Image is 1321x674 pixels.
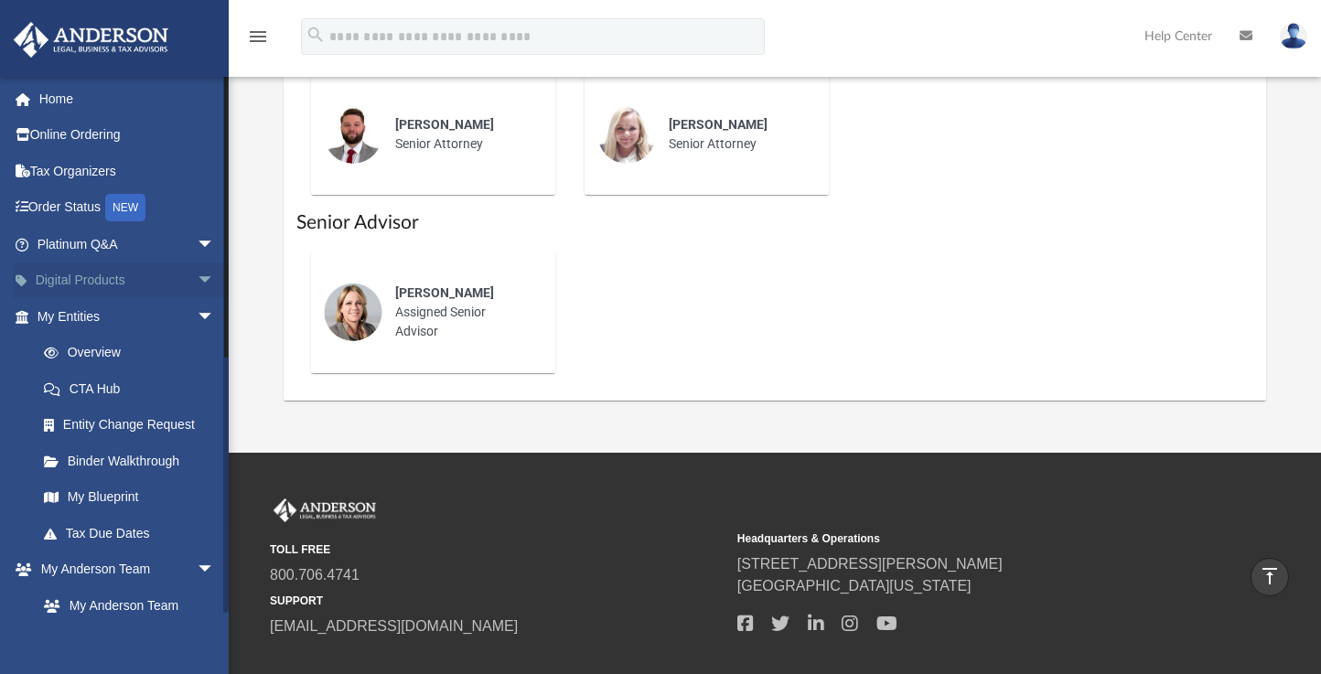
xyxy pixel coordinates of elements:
a: Entity Change Request [26,407,242,444]
a: Online Ordering [13,117,242,154]
a: My Anderson Team [26,587,224,624]
span: arrow_drop_down [197,262,233,300]
a: [GEOGRAPHIC_DATA][US_STATE] [737,578,972,594]
a: Tax Organizers [13,153,242,189]
small: SUPPORT [270,593,725,609]
a: Tax Due Dates [26,515,242,551]
i: menu [247,26,269,48]
span: [PERSON_NAME] [395,285,494,300]
div: NEW [105,194,145,221]
span: [PERSON_NAME] [669,117,768,132]
div: Assigned Senior Advisor [382,271,542,354]
small: Headquarters & Operations [737,530,1192,547]
a: Home [13,80,242,117]
span: arrow_drop_down [197,226,233,263]
a: [EMAIL_ADDRESS][DOMAIN_NAME] [270,618,518,634]
a: My Blueprint [26,479,233,516]
img: User Pic [1280,23,1307,49]
img: thumbnail [324,283,382,341]
a: [STREET_ADDRESS][PERSON_NAME] [737,556,1003,572]
span: arrow_drop_down [197,298,233,336]
a: My Entitiesarrow_drop_down [13,298,242,335]
a: 800.706.4741 [270,567,360,583]
div: Senior Attorney [382,102,542,166]
h1: Senior Advisor [296,209,1254,236]
span: [PERSON_NAME] [395,117,494,132]
a: My Anderson Teamarrow_drop_down [13,551,233,588]
a: Binder Walkthrough [26,443,242,479]
a: Platinum Q&Aarrow_drop_down [13,226,242,262]
small: TOLL FREE [270,541,725,558]
img: Anderson Advisors Platinum Portal [8,22,174,58]
a: Overview [26,335,242,371]
img: thumbnail [597,105,656,164]
span: arrow_drop_down [197,551,233,589]
img: Anderson Advisors Platinum Portal [270,498,380,522]
a: menu [247,35,269,48]
img: thumbnail [324,105,382,164]
i: vertical_align_top [1259,565,1281,587]
a: Order StatusNEW [13,189,242,227]
i: search [306,25,326,45]
a: CTA Hub [26,370,242,407]
a: vertical_align_top [1251,558,1289,596]
div: Senior Attorney [656,102,816,166]
a: Digital Productsarrow_drop_down [13,262,242,299]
